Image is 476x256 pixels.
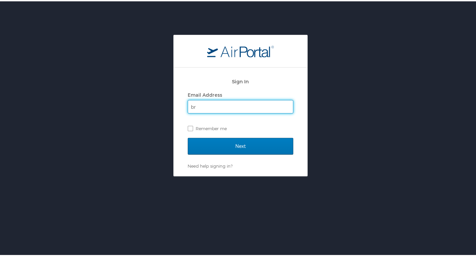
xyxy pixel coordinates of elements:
[188,76,293,84] h2: Sign In
[188,122,293,132] label: Remember me
[188,91,222,96] label: Email Address
[188,137,293,153] input: Next
[207,44,274,56] img: logo
[188,162,232,167] a: Need help signing in?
